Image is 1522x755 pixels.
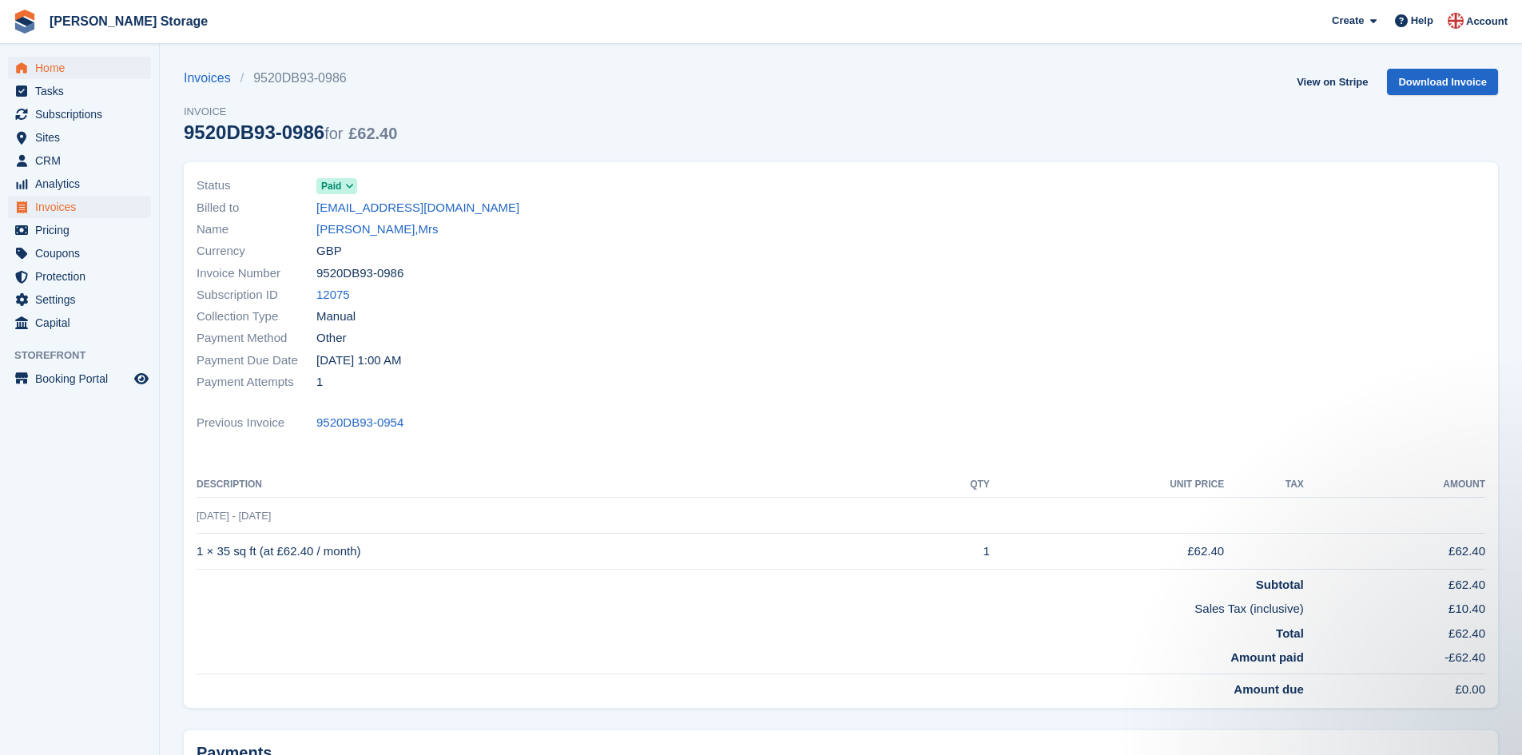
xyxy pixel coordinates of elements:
[1224,472,1304,498] th: Tax
[8,173,151,195] a: menu
[990,472,1224,498] th: Unit Price
[8,149,151,172] a: menu
[8,126,151,149] a: menu
[1304,642,1485,674] td: -£62.40
[348,125,397,142] span: £62.40
[197,373,316,391] span: Payment Attempts
[1304,534,1485,570] td: £62.40
[8,242,151,264] a: menu
[197,594,1304,618] td: Sales Tax (inclusive)
[1304,618,1485,643] td: £62.40
[1290,69,1374,95] a: View on Stripe
[35,196,131,218] span: Invoices
[8,219,151,241] a: menu
[1230,650,1304,664] strong: Amount paid
[1332,13,1364,29] span: Create
[35,149,131,172] span: CRM
[1466,14,1508,30] span: Account
[197,199,316,217] span: Billed to
[8,103,151,125] a: menu
[8,265,151,288] a: menu
[35,368,131,390] span: Booking Portal
[35,126,131,149] span: Sites
[324,125,343,142] span: for
[1304,569,1485,594] td: £62.40
[35,80,131,102] span: Tasks
[1411,13,1433,29] span: Help
[35,57,131,79] span: Home
[990,534,1224,570] td: £62.40
[35,103,131,125] span: Subscriptions
[13,10,37,34] img: stora-icon-8386f47178a22dfd0bd8f6a31ec36ba5ce8667c1dd55bd0f319d3a0aa187defe.svg
[316,199,519,217] a: [EMAIL_ADDRESS][DOMAIN_NAME]
[1304,472,1485,498] th: Amount
[197,414,316,432] span: Previous Invoice
[184,104,397,120] span: Invoice
[1448,13,1464,29] img: John Baker
[1276,626,1304,640] strong: Total
[8,196,151,218] a: menu
[1304,674,1485,698] td: £0.00
[904,472,989,498] th: QTY
[316,264,403,283] span: 9520DB93-0986
[316,177,357,195] a: Paid
[35,265,131,288] span: Protection
[1304,594,1485,618] td: £10.40
[197,352,316,370] span: Payment Due Date
[197,242,316,260] span: Currency
[197,472,904,498] th: Description
[316,221,439,239] a: [PERSON_NAME],Mrs
[8,57,151,79] a: menu
[184,121,397,143] div: 9520DB93-0986
[1387,69,1498,95] a: Download Invoice
[197,286,316,304] span: Subscription ID
[35,242,131,264] span: Coupons
[8,312,151,334] a: menu
[184,69,240,88] a: Invoices
[197,510,271,522] span: [DATE] - [DATE]
[316,286,350,304] a: 12075
[316,329,347,348] span: Other
[35,173,131,195] span: Analytics
[904,534,989,570] td: 1
[197,329,316,348] span: Payment Method
[8,80,151,102] a: menu
[14,348,159,364] span: Storefront
[316,242,342,260] span: GBP
[8,368,151,390] a: menu
[321,179,341,193] span: Paid
[316,414,403,432] a: 9520DB93-0954
[35,219,131,241] span: Pricing
[316,373,323,391] span: 1
[35,312,131,334] span: Capital
[1234,682,1304,696] strong: Amount due
[184,69,397,88] nav: breadcrumbs
[197,308,316,326] span: Collection Type
[316,352,401,370] time: 2025-09-09 00:00:00 UTC
[35,288,131,311] span: Settings
[197,177,316,195] span: Status
[132,369,151,388] a: Preview store
[316,308,356,326] span: Manual
[8,288,151,311] a: menu
[197,534,904,570] td: 1 × 35 sq ft (at £62.40 / month)
[197,221,316,239] span: Name
[43,8,214,34] a: [PERSON_NAME] Storage
[1256,578,1304,591] strong: Subtotal
[197,264,316,283] span: Invoice Number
